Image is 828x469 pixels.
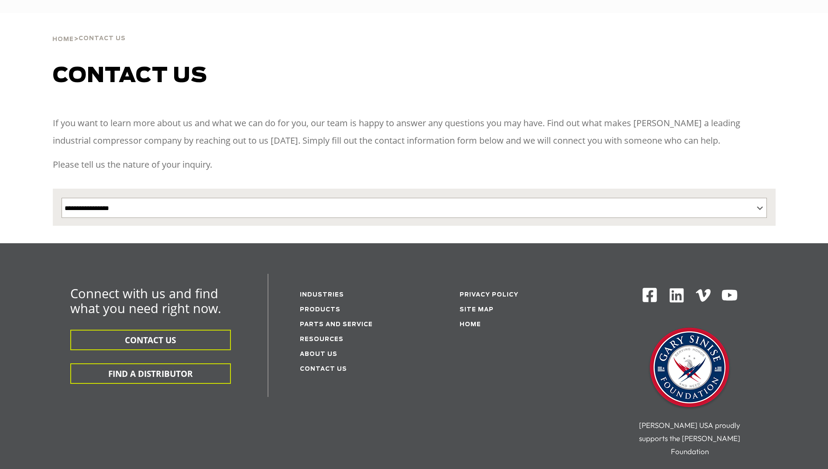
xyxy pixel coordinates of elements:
img: Vimeo [696,289,711,302]
a: Site Map [460,307,494,313]
img: Gary Sinise Foundation [646,325,733,412]
span: Connect with us and find what you need right now. [70,285,221,317]
a: Parts and service [300,322,373,328]
img: Youtube [721,287,738,304]
button: FIND A DISTRIBUTOR [70,363,231,384]
a: Resources [300,337,344,342]
a: About Us [300,352,337,357]
img: Linkedin [668,287,685,304]
a: Industries [300,292,344,298]
span: Home [52,37,74,42]
a: Contact Us [300,366,347,372]
a: Home [460,322,481,328]
span: [PERSON_NAME] USA proudly supports the [PERSON_NAME] Foundation [639,421,740,456]
img: Facebook [642,287,658,303]
span: Contact us [53,66,207,86]
p: If you want to learn more about us and what we can do for you, our team is happy to answer any qu... [53,114,776,149]
p: Please tell us the nature of your inquiry. [53,156,776,173]
button: CONTACT US [70,330,231,350]
a: Privacy Policy [460,292,519,298]
a: Home [52,35,74,43]
a: Products [300,307,340,313]
span: Contact Us [79,36,126,41]
div: > [52,13,126,46]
